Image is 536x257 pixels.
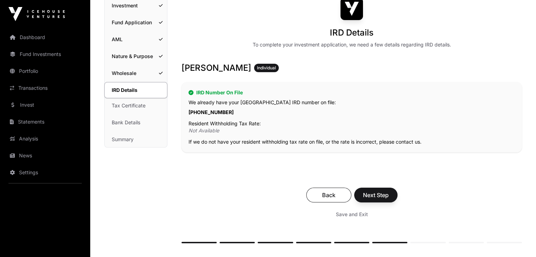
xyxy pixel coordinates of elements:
[181,62,522,74] h3: [PERSON_NAME]
[6,30,85,45] a: Dashboard
[6,63,85,79] a: Portfolio
[253,41,451,48] div: To complete your investment application, we need a few details regarding IRD details.
[336,211,368,218] span: Save and Exit
[104,82,167,98] a: IRD Details
[363,191,389,199] span: Next Step
[501,223,536,257] iframe: Chat Widget
[6,97,85,113] a: Invest
[354,188,398,202] button: Next Step
[189,109,515,116] p: [PHONE_NUMBER]
[189,138,515,145] p: If we do not have your resident withholding tax rate on file, or the rate is incorrect, please co...
[105,15,167,30] a: Fund Application
[327,208,376,221] button: Save and Exit
[6,131,85,146] a: Analysis
[105,65,167,81] a: Wholesale
[105,49,167,64] a: Nature & Purpose
[6,165,85,180] a: Settings
[189,127,515,134] p: Not Available
[306,188,351,202] button: Back
[257,65,276,71] span: Individual
[105,115,167,130] a: Bank Details
[105,132,167,147] a: Summary
[330,27,374,38] h1: IRD Details
[6,148,85,163] a: News
[189,89,515,96] h2: IRD Number On File
[8,7,65,21] img: Icehouse Ventures Logo
[315,191,343,199] span: Back
[6,80,85,96] a: Transactions
[6,114,85,130] a: Statements
[105,98,167,113] a: Tax Certificate
[189,99,515,106] p: We already have your [GEOGRAPHIC_DATA] IRD number on file:
[189,120,515,127] p: Resident Withholding Tax Rate:
[6,46,85,62] a: Fund Investments
[105,32,167,47] a: AML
